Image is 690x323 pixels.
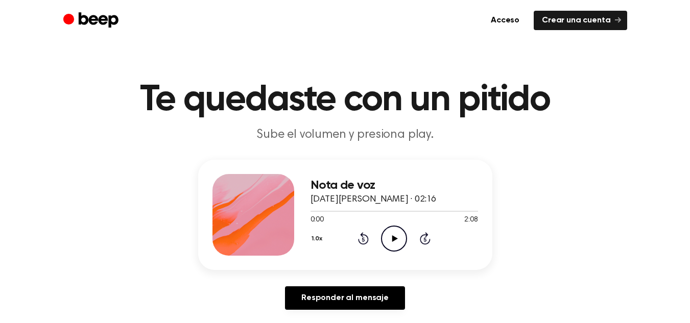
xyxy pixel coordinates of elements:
a: Crear una cuenta [534,11,627,30]
font: Sube el volumen y presiona play. [256,129,434,141]
a: Acceso [483,11,528,30]
button: 1.0x [311,230,326,247]
font: Nota de voz [311,179,375,191]
font: 1.0x [312,236,322,242]
font: 2:08 [464,216,478,223]
a: Responder al mensaje [285,286,405,310]
font: Responder al mensaje [301,294,389,302]
font: Te quedaste con un pitido [140,82,550,118]
a: Bip [63,11,121,31]
font: 0:00 [311,216,324,223]
font: Acceso [491,16,519,24]
font: Crear una cuenta [542,16,610,24]
font: [DATE][PERSON_NAME] · 02:16 [311,195,437,204]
